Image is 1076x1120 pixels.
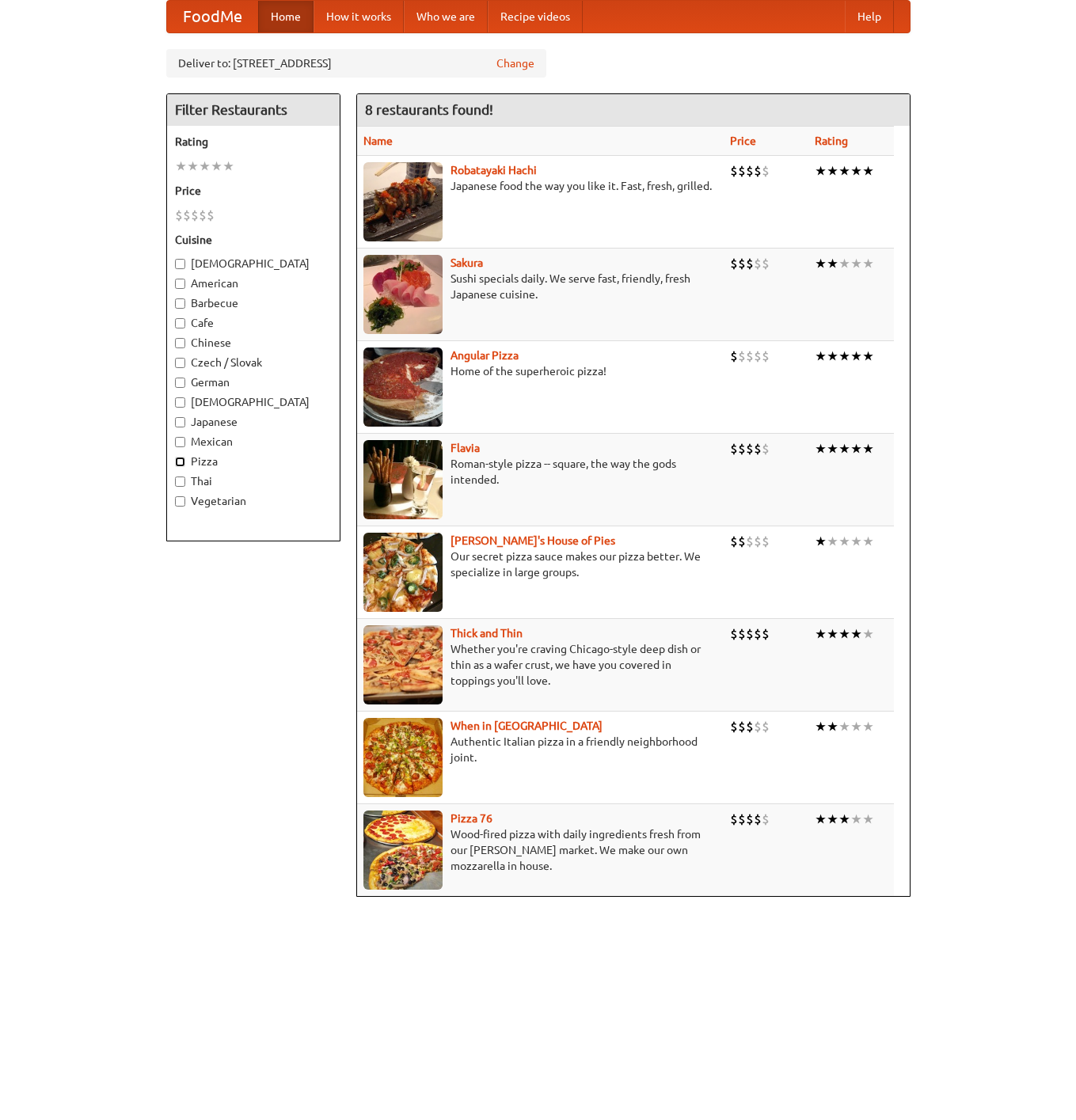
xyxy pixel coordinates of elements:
label: Japanese [175,414,332,430]
li: ★ [815,811,827,828]
input: Pizza [175,457,185,467]
li: ★ [827,255,838,272]
input: German [175,378,185,388]
input: American [175,279,185,289]
li: ★ [838,162,850,180]
li: $ [754,255,762,272]
h4: Filter Restaurants [167,94,340,126]
li: ★ [838,533,850,550]
li: $ [754,533,762,550]
li: $ [730,625,738,643]
li: ★ [815,347,827,365]
li: $ [746,255,754,272]
label: Pizza [175,454,332,469]
label: Barbecue [175,295,332,311]
li: ★ [815,255,827,272]
a: Recipe videos [488,1,583,32]
li: $ [207,207,215,224]
li: ★ [862,533,874,550]
div: Deliver to: [STREET_ADDRESS] [166,49,546,78]
li: $ [754,718,762,735]
a: Home [258,1,314,32]
h5: Cuisine [175,232,332,248]
li: $ [738,811,746,828]
img: angular.jpg [363,347,443,427]
li: ★ [862,347,874,365]
a: How it works [314,1,404,32]
li: ★ [827,347,838,365]
li: $ [762,533,770,550]
img: luigis.jpg [363,533,443,612]
p: Sushi specials daily. We serve fast, friendly, fresh Japanese cuisine. [363,271,718,302]
li: ★ [850,255,862,272]
li: ★ [815,718,827,735]
a: Rating [815,135,848,147]
li: $ [746,811,754,828]
li: ★ [838,347,850,365]
ng-pluralize: 8 restaurants found! [365,102,493,117]
a: Help [845,1,894,32]
label: Vegetarian [175,493,332,509]
li: ★ [827,162,838,180]
li: ★ [222,158,234,175]
li: $ [762,162,770,180]
label: Cafe [175,315,332,331]
label: [DEMOGRAPHIC_DATA] [175,394,332,410]
li: $ [762,440,770,457]
img: flavia.jpg [363,440,443,519]
li: $ [730,533,738,550]
li: ★ [838,718,850,735]
input: Japanese [175,417,185,427]
p: Authentic Italian pizza in a friendly neighborhood joint. [363,734,718,765]
a: Sakura [451,256,483,269]
li: $ [199,207,207,224]
li: ★ [175,158,187,175]
li: $ [754,347,762,365]
a: [PERSON_NAME]'s House of Pies [451,534,615,547]
li: ★ [815,162,827,180]
b: Flavia [451,442,480,454]
li: ★ [850,162,862,180]
a: Pizza 76 [451,812,492,825]
li: $ [746,440,754,457]
li: $ [738,718,746,735]
p: Japanese food the way you like it. Fast, fresh, grilled. [363,178,718,194]
p: Wood-fired pizza with daily ingredients fresh from our [PERSON_NAME] market. We make our own mozz... [363,826,718,874]
li: $ [746,718,754,735]
li: $ [730,255,738,272]
li: ★ [850,811,862,828]
h5: Price [175,183,332,199]
li: $ [746,533,754,550]
label: Czech / Slovak [175,355,332,370]
a: FoodMe [167,1,258,32]
p: Our secret pizza sauce makes our pizza better. We specialize in large groups. [363,549,718,580]
a: Name [363,135,393,147]
a: Robatayaki Hachi [451,164,537,177]
li: $ [762,625,770,643]
li: ★ [850,440,862,457]
li: ★ [862,162,874,180]
li: ★ [827,718,838,735]
li: $ [746,162,754,180]
li: $ [762,811,770,828]
li: $ [738,162,746,180]
input: Chinese [175,338,185,348]
li: ★ [199,158,211,175]
a: Angular Pizza [451,349,519,362]
li: ★ [815,625,827,643]
li: ★ [850,533,862,550]
li: ★ [815,533,827,550]
li: ★ [187,158,199,175]
p: Home of the superheroic pizza! [363,363,718,379]
img: robatayaki.jpg [363,162,443,241]
a: When in [GEOGRAPHIC_DATA] [451,719,603,732]
li: $ [730,811,738,828]
li: $ [762,255,770,272]
li: ★ [862,440,874,457]
li: $ [730,440,738,457]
